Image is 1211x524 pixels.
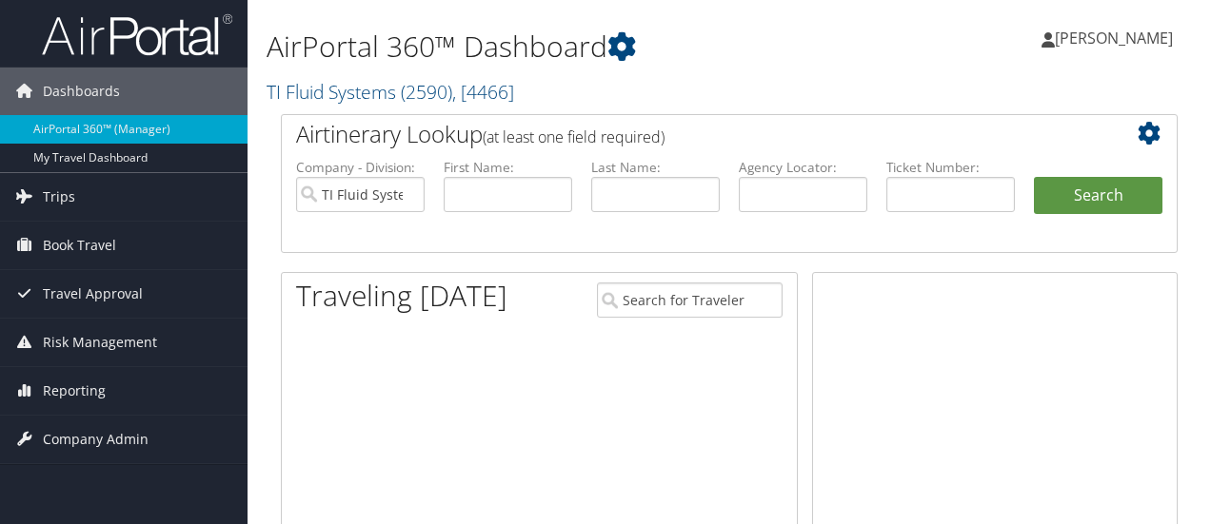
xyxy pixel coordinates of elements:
span: (at least one field required) [483,126,665,147]
h1: AirPortal 360™ Dashboard [267,27,883,67]
h1: Traveling [DATE] [296,276,507,316]
span: [PERSON_NAME] [1055,28,1173,49]
button: Search [1034,177,1162,215]
label: Ticket Number: [886,158,1015,177]
img: airportal-logo.png [42,12,232,57]
span: Risk Management [43,319,157,366]
span: Dashboards [43,68,120,115]
label: Agency Locator: [739,158,867,177]
label: Last Name: [591,158,720,177]
span: Reporting [43,367,106,415]
label: First Name: [444,158,572,177]
a: [PERSON_NAME] [1042,10,1192,67]
input: Search for Traveler [597,282,784,318]
span: Travel Approval [43,270,143,318]
span: ( 2590 ) [401,79,452,105]
label: Company - Division: [296,158,425,177]
span: , [ 4466 ] [452,79,514,105]
a: TI Fluid Systems [267,79,514,105]
h2: Airtinerary Lookup [296,118,1088,150]
span: Company Admin [43,416,149,463]
span: Book Travel [43,222,116,269]
span: Trips [43,173,75,221]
